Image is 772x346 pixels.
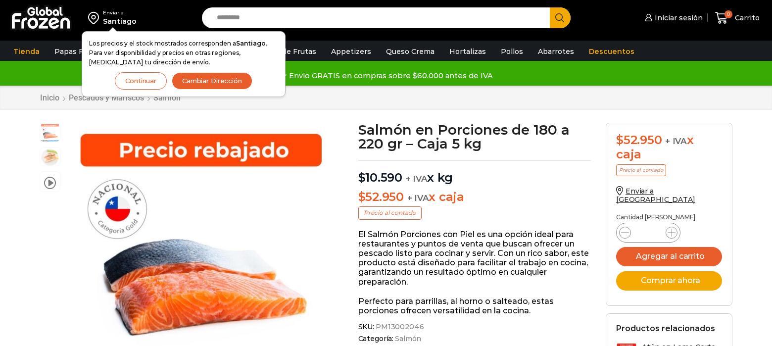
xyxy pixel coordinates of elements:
[358,297,591,315] p: Perfecto para parrillas, al horno o salteado, estas porciones ofrecen versatilidad en la cocina.
[639,226,658,240] input: Product quantity
[8,42,45,61] a: Tienda
[732,13,760,23] span: Carrito
[616,187,695,204] a: Enviar a [GEOGRAPHIC_DATA]
[393,335,421,343] a: Salmón
[616,164,666,176] p: Precio al contado
[103,9,137,16] div: Enviar a
[358,190,404,204] bdi: 52.950
[616,271,722,291] button: Comprar ahora
[236,40,266,47] strong: Santiago
[374,323,424,331] span: PM13002046
[652,13,703,23] span: Iniciar sesión
[358,206,422,219] p: Precio al contado
[358,123,591,150] h1: Salmón en Porciones de 180 a 220 gr – Caja 5 kg
[88,9,103,26] img: address-field-icon.svg
[40,148,60,167] span: plato-salmon
[358,170,366,185] span: $
[153,93,181,102] a: Salmón
[713,6,762,30] a: 0 Carrito
[616,133,662,147] bdi: 52.950
[326,42,376,61] a: Appetizers
[406,174,428,184] span: + IVA
[642,8,703,28] a: Iniciar sesión
[616,133,722,162] div: x caja
[358,323,591,331] span: SKU:
[358,335,591,343] span: Categoría:
[381,42,439,61] a: Queso Crema
[358,160,591,185] p: x kg
[254,42,321,61] a: Pulpa de Frutas
[496,42,528,61] a: Pollos
[616,324,715,333] h2: Productos relacionados
[40,93,60,102] a: Inicio
[533,42,579,61] a: Abarrotes
[115,72,167,90] button: Continuar
[358,190,366,204] span: $
[358,230,591,287] p: El Salmón Porciones con Piel es una opción ideal para restaurantes y puntos de venta que buscan o...
[407,193,429,203] span: + IVA
[103,16,137,26] div: Santiago
[40,123,60,143] span: salmon porcion
[68,93,145,102] a: Pescados y Mariscos
[49,42,104,61] a: Papas Fritas
[550,7,571,28] button: Search button
[444,42,491,61] a: Hortalizas
[172,72,252,90] button: Cambiar Dirección
[40,93,181,102] nav: Breadcrumb
[616,133,624,147] span: $
[616,247,722,266] button: Agregar al carrito
[584,42,639,61] a: Descuentos
[724,10,732,18] span: 0
[358,190,591,204] p: x caja
[89,39,278,67] p: Los precios y el stock mostrados corresponden a . Para ver disponibilidad y precios en otras regi...
[358,170,402,185] bdi: 10.590
[665,136,687,146] span: + IVA
[616,214,722,221] p: Cantidad [PERSON_NAME]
